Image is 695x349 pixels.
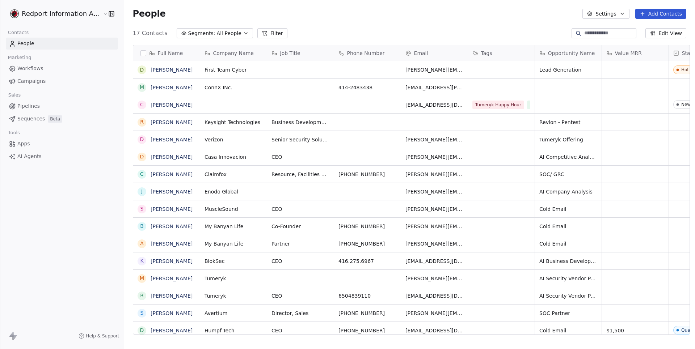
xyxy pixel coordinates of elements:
span: AI Security Vendor Partner [539,275,597,282]
div: M [140,274,144,282]
div: Value MRR [602,45,669,61]
span: Apps [17,140,30,148]
span: Director, Sales [271,310,329,317]
span: My Banyan Life [205,240,262,247]
img: Redport_hacker_head.png [10,9,19,18]
span: [PHONE_NUMBER] [338,310,396,317]
span: CEO [271,258,329,265]
span: People [133,8,166,19]
a: Help & Support [79,333,119,339]
span: [PERSON_NAME][EMAIL_ADDRESS][DOMAIN_NAME] [405,275,463,282]
button: Redport Information Assurance [9,8,98,20]
span: Cold Email [539,240,597,247]
div: Email [401,45,468,61]
span: Tags [481,50,492,57]
a: [PERSON_NAME] [151,171,193,177]
a: [PERSON_NAME] [151,85,193,90]
div: Company Name [200,45,267,61]
span: Tumeryk [205,292,262,299]
a: [PERSON_NAME] [151,67,193,73]
div: Phone Number [334,45,401,61]
div: Tags [468,45,535,61]
span: Co-Founder [271,223,329,230]
div: C [140,101,144,108]
span: Help & Support [86,333,119,339]
div: S [140,309,143,317]
span: [PHONE_NUMBER] [338,223,396,230]
a: [PERSON_NAME] [151,119,193,125]
span: Business Development Manager [271,119,329,126]
span: Full Name [158,50,183,57]
span: Tumeryk Happy Hour [472,101,524,109]
a: [PERSON_NAME] [151,258,193,264]
span: Marketing [5,52,34,63]
button: Edit View [645,28,686,38]
span: People [17,40,34,47]
span: 416.275.6967 [338,258,396,265]
div: Full Name [133,45,200,61]
span: [EMAIL_ADDRESS][DOMAIN_NAME] [405,327,463,334]
span: Claimfox [205,171,262,178]
span: Resource, Facilities & IT Security Manager [271,171,329,178]
span: Avertium [205,310,262,317]
span: Cold Email [539,327,597,334]
span: MuscleSound [205,205,262,213]
div: C [140,170,144,178]
span: Phone Number [347,50,385,57]
a: [PERSON_NAME] [151,276,193,281]
span: AI Agents [17,153,42,160]
span: SOC Partner [539,310,597,317]
span: Humpf Tech [205,327,262,334]
div: Opportunity Name [535,45,602,61]
a: [PERSON_NAME] [151,102,193,108]
span: First Team Cyber [205,66,262,73]
span: Sales [5,90,24,101]
a: [PERSON_NAME] [151,293,193,299]
a: Campaigns [6,75,118,87]
span: $1,500 [606,327,664,334]
span: [PERSON_NAME][EMAIL_ADDRESS][DOMAIN_NAME] [405,188,463,195]
a: Apps [6,138,118,150]
a: Pipelines [6,100,118,112]
span: Pipelines [17,102,40,110]
div: A [140,240,144,247]
a: [PERSON_NAME] [151,328,193,333]
span: AI Security Vendor Partner [539,292,597,299]
span: [EMAIL_ADDRESS][PERSON_NAME][DOMAIN_NAME] [405,84,463,91]
button: Settings [582,9,629,19]
a: [PERSON_NAME] [151,241,193,247]
div: grid [133,61,200,335]
span: Sequences [17,115,45,123]
span: Enodo Global [205,188,262,195]
button: Add Contacts [635,9,686,19]
a: SequencesBeta [6,113,118,125]
span: [PHONE_NUMBER] [338,240,396,247]
span: 17 Contacts [133,29,168,38]
div: Job Title [267,45,334,61]
div: R [140,292,144,299]
span: 6504839110 [338,292,396,299]
span: Cold Email [539,223,597,230]
span: ConnX INc. [205,84,262,91]
div: Hot [681,67,689,72]
a: [PERSON_NAME] [151,224,193,229]
div: R [140,118,144,126]
span: My Banyan Life [205,223,262,230]
span: Opportunity Name [548,50,595,57]
span: [PERSON_NAME][EMAIL_ADDRESS][DOMAIN_NAME] [405,153,463,161]
span: Beta [48,115,62,123]
span: Partner [271,240,329,247]
span: Job Title [280,50,300,57]
span: [PERSON_NAME][EMAIL_ADDRESS][PERSON_NAME][DOMAIN_NAME] [405,136,463,143]
button: Filter [257,28,287,38]
a: [PERSON_NAME] [151,154,193,160]
span: [EMAIL_ADDRESS][DOMAIN_NAME] [405,258,463,265]
span: Value MRR [615,50,642,57]
span: AI Competitive Analysis [539,153,597,161]
div: M [140,84,144,91]
div: S [140,205,143,213]
span: Casa Innovacion [205,153,262,161]
span: BlokSec [205,258,262,265]
span: [PERSON_NAME][EMAIL_ADDRESS][PERSON_NAME][DOMAIN_NAME] [405,171,463,178]
a: [PERSON_NAME] [151,137,193,142]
